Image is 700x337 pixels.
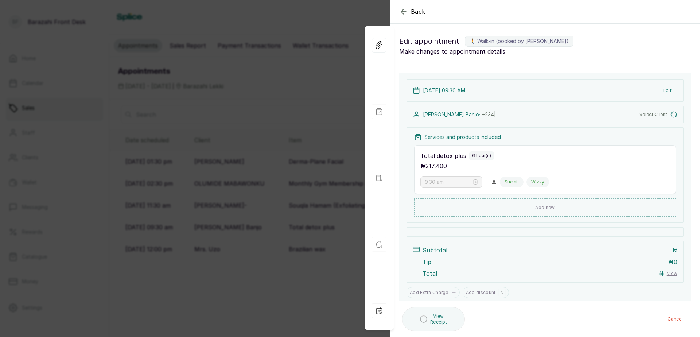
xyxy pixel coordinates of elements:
[420,151,466,160] p: Total detox plus
[639,112,667,117] span: Select Client
[414,198,676,217] button: Add new
[407,287,460,298] button: Add Extra Charge
[425,162,447,170] span: 217,400
[639,111,677,118] button: Select Client
[672,246,677,255] p: ₦
[657,84,677,97] button: Edit
[423,246,447,255] p: Subtotal
[667,271,677,276] button: View
[472,153,491,159] p: 6 hour(s)
[423,111,496,118] p: [PERSON_NAME] Banjo ·
[402,307,465,331] button: View Receipt
[659,269,664,278] p: ₦
[463,287,509,298] button: Add discount
[420,162,447,170] p: ₦
[465,36,573,47] label: 🚶 Walk-in (booked by [PERSON_NAME])
[482,111,496,117] span: +234 |
[674,258,677,266] span: 0
[423,257,431,266] p: Tip
[669,257,677,266] p: ₦
[399,35,459,47] span: Edit appointment
[399,7,425,16] button: Back
[505,179,519,185] p: Suciati
[399,47,691,56] p: Make changes to appointment details
[662,313,689,326] button: Cancel
[411,7,425,16] span: Back
[425,178,471,186] input: Select time
[423,87,465,94] p: [DATE] 09:30 AM
[531,179,544,185] p: Wizzy
[423,269,437,278] p: Total
[424,133,501,141] p: Services and products included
